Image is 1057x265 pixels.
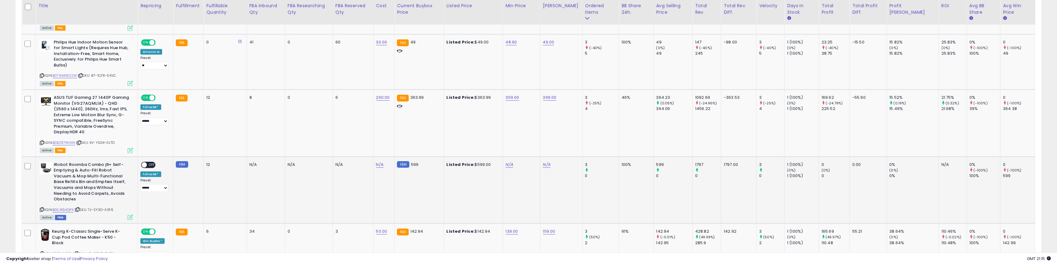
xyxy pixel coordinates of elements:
[40,162,52,174] img: 410hFPUGI9L._SL40_.jpg
[585,95,619,100] div: 3
[787,229,819,234] div: 1 (100%)
[890,162,939,167] div: 0%
[759,95,784,100] div: 3
[969,95,1000,100] div: 0%
[585,173,619,179] div: 0
[941,39,967,45] div: 25.83%
[1003,95,1035,100] div: 0
[410,94,424,100] span: 363.99
[787,51,819,56] div: 1 (100%)
[890,173,939,179] div: 0%
[147,162,157,167] span: OFF
[941,51,967,56] div: 25.83%
[622,229,649,234] div: 91%
[822,51,850,56] div: 38.75
[40,95,133,153] div: ASIN:
[335,39,369,45] div: 60
[1003,16,1007,21] small: Avg Win Price.
[724,39,752,45] div: -98.00
[335,2,371,16] div: FBA Reserved Qty
[787,101,796,106] small: (0%)
[656,39,693,45] div: 49
[1003,106,1035,112] div: 364.38
[397,39,408,46] small: FBA
[140,49,162,55] div: Amazon AI
[506,228,518,235] a: 139.00
[894,101,906,106] small: (0.19%)
[55,81,66,86] span: FBA
[506,94,519,101] a: 359.00
[826,101,843,106] small: (-24.79%)
[288,95,328,100] div: 0
[622,39,649,45] div: 100%
[249,162,280,167] div: N/A
[52,207,74,212] a: B0C415HQPX
[376,228,387,235] a: 50.00
[724,95,752,100] div: -363.53
[1007,168,1021,173] small: (-100%)
[890,39,939,45] div: 15.82%
[656,229,693,234] div: 142.94
[447,228,475,234] b: Listed Price:
[397,2,441,16] div: Current Buybox Price
[206,2,244,16] div: Fulfillable Quantity
[787,2,816,16] div: Days In Stock
[852,2,884,16] div: Total Profit Diff.
[890,45,898,50] small: (0%)
[826,45,838,50] small: (-40%)
[176,95,187,102] small: FBA
[852,39,882,45] div: -15.50
[206,39,242,45] div: 0
[656,106,693,112] div: 364.06
[759,240,784,246] div: 2
[447,229,498,234] div: $142.94
[155,229,165,235] span: OFF
[973,235,988,240] small: (-100%)
[852,95,882,100] div: -55.90
[249,95,280,100] div: 8
[55,25,66,31] span: FBA
[506,162,513,168] a: N/A
[822,106,850,112] div: 225.52
[787,95,819,100] div: 1 (100%)
[969,173,1000,179] div: 100%
[76,140,115,145] span: | SKU: XV-YSG4-0LTD
[660,101,674,106] small: (0.05%)
[40,39,52,52] img: 31u0gojmGSS._SL40_.jpg
[724,229,752,234] div: 142.92
[52,140,75,145] a: B0BZR7WHXK
[890,168,898,173] small: (0%)
[1007,235,1021,240] small: (-100%)
[969,106,1000,112] div: 39%
[78,73,116,78] span: | SKU: 87-1CFR-5XVC
[941,162,962,167] div: N/A
[543,162,550,168] a: N/A
[852,229,882,234] div: 55.21
[53,256,80,262] a: Terms of Use
[787,106,819,112] div: 1 (100%)
[410,228,423,234] span: 142.94
[973,101,988,106] small: (-100%)
[140,111,168,125] div: Preset:
[822,39,850,45] div: 23.25
[1003,240,1035,246] div: 142.99
[288,39,328,45] div: 0
[1003,162,1035,167] div: 0
[941,229,967,234] div: 110.46%
[699,235,715,240] small: (49.99%)
[969,51,1000,56] div: 100%
[447,2,500,9] div: Listed Price
[249,229,280,234] div: 34
[206,229,242,234] div: 6
[140,56,168,70] div: Preset:
[763,235,774,240] small: (50%)
[822,95,850,100] div: 169.62
[52,229,127,248] b: Keurig K-Classic Single-Serve K-Cup Pod Coffee Maker - K50 - Black
[589,235,600,240] small: (50%)
[656,240,693,246] div: 142.95
[695,173,721,179] div: 0
[1003,39,1035,45] div: 0
[249,39,280,45] div: 41
[941,2,964,9] div: ROI
[759,51,784,56] div: 5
